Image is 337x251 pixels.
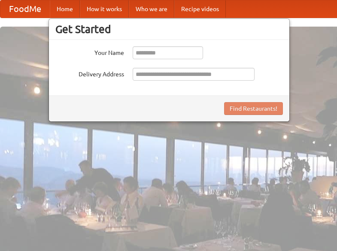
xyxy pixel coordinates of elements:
[55,23,283,36] h3: Get Started
[55,46,124,57] label: Your Name
[80,0,129,18] a: How it works
[55,68,124,79] label: Delivery Address
[129,0,174,18] a: Who we are
[224,102,283,115] button: Find Restaurants!
[0,0,50,18] a: FoodMe
[174,0,226,18] a: Recipe videos
[50,0,80,18] a: Home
